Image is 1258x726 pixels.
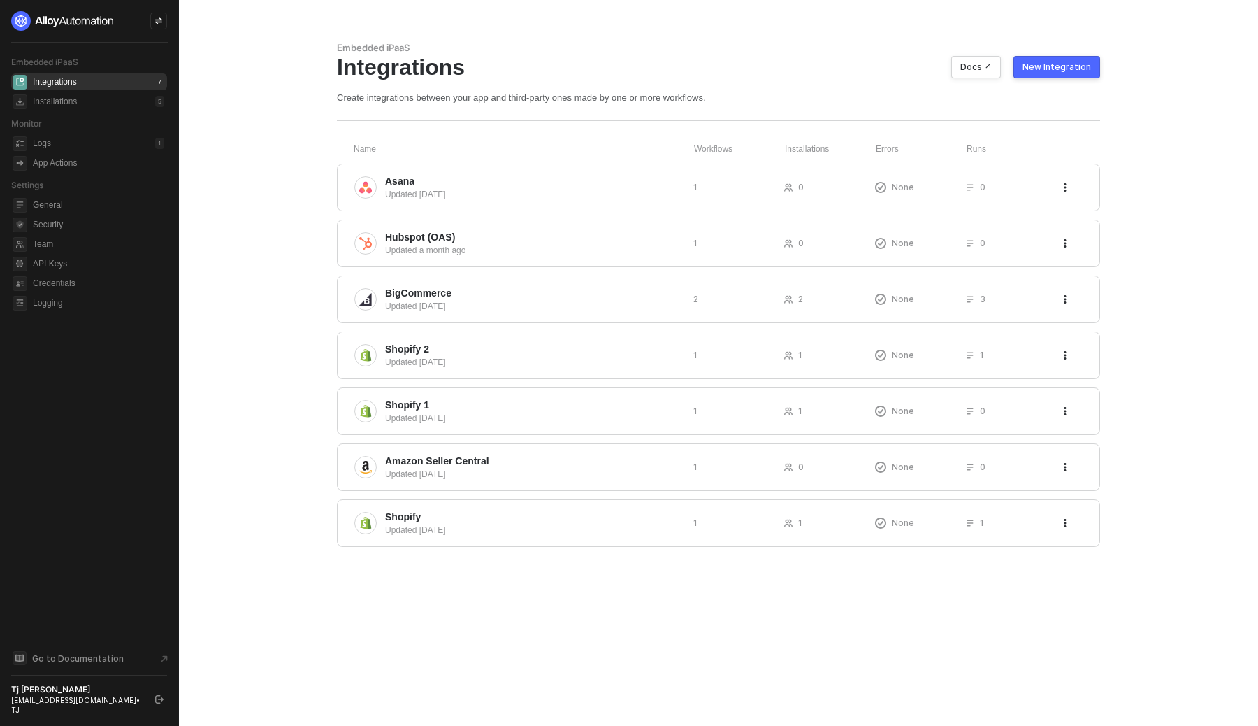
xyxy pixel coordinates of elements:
[1061,183,1069,192] span: icon-threedots
[693,181,697,193] span: 1
[784,463,793,471] span: icon-users
[13,75,27,90] span: integrations
[980,517,984,529] span: 1
[385,524,682,536] div: Updated [DATE]
[798,237,804,249] span: 0
[784,295,793,304] span: icon-users
[1061,407,1069,415] span: icon-threedots
[980,461,985,473] span: 0
[967,143,1062,155] div: Runs
[966,463,974,471] span: icon-list
[33,197,164,213] span: General
[385,510,421,524] span: Shopify
[980,181,985,193] span: 0
[798,405,802,417] span: 1
[385,342,429,356] span: Shopify 2
[33,138,51,150] div: Logs
[33,96,77,108] div: Installations
[337,54,1100,80] div: Integrations
[892,517,914,529] span: None
[966,295,974,304] span: icon-list
[13,136,27,151] span: icon-logs
[155,695,164,704] span: logout
[359,461,372,474] img: integration-icon
[875,406,886,417] span: icon-exclamation
[1061,295,1069,304] span: icon-threedots
[980,237,985,249] span: 0
[1022,62,1091,73] div: New Integration
[960,62,992,73] div: Docs ↗
[13,257,27,271] span: api-key
[798,349,802,361] span: 1
[892,181,914,193] span: None
[13,237,27,252] span: team
[875,294,886,305] span: icon-exclamation
[33,236,164,252] span: Team
[1061,239,1069,248] span: icon-threedots
[359,349,372,362] img: integration-icon
[385,468,682,481] div: Updated [DATE]
[11,650,168,667] a: Knowledge Base
[155,138,164,149] div: 1
[980,405,985,417] span: 0
[966,183,974,192] span: icon-list
[385,412,682,425] div: Updated [DATE]
[980,293,985,305] span: 3
[155,76,164,87] div: 7
[875,182,886,193] span: icon-exclamation
[966,407,974,415] span: icon-list
[337,42,1100,54] div: Embedded iPaaS
[693,405,697,417] span: 1
[11,684,143,695] div: Tj [PERSON_NAME]
[798,517,802,529] span: 1
[385,398,429,412] span: Shopify 1
[693,349,697,361] span: 1
[951,56,1001,78] button: Docs ↗
[385,300,682,313] div: Updated [DATE]
[337,92,1100,104] div: Create integrations between your app and third-party ones made by one or more workflows.
[33,255,164,272] span: API Keys
[33,76,77,88] div: Integrations
[385,356,682,369] div: Updated [DATE]
[33,294,164,311] span: Logging
[385,244,682,257] div: Updated a month ago
[798,293,803,305] span: 2
[154,17,163,25] span: icon-swap
[694,143,785,155] div: Workflows
[798,461,804,473] span: 0
[11,11,115,31] img: logo
[13,651,27,665] span: documentation
[875,350,886,361] span: icon-exclamation
[13,156,27,171] span: icon-app-actions
[784,519,793,527] span: icon-users
[32,653,124,664] span: Go to Documentation
[359,237,372,250] img: integration-icon
[693,517,697,529] span: 1
[1013,56,1100,78] button: New Integration
[359,181,372,194] img: integration-icon
[693,461,697,473] span: 1
[892,293,914,305] span: None
[359,517,372,529] img: integration-icon
[11,57,78,67] span: Embedded iPaaS
[354,143,694,155] div: Name
[11,11,167,31] a: logo
[359,405,372,418] img: integration-icon
[13,296,27,311] span: logging
[784,183,793,192] span: icon-users
[11,118,42,129] span: Monitor
[875,518,886,529] span: icon-exclamation
[784,407,793,415] span: icon-users
[11,695,143,715] div: [EMAIL_ADDRESS][DOMAIN_NAME] • TJ
[33,216,164,233] span: Security
[892,461,914,473] span: None
[798,181,804,193] span: 0
[980,349,984,361] span: 1
[966,239,974,248] span: icon-list
[892,237,914,249] span: None
[11,180,43,190] span: Settings
[693,237,697,249] span: 1
[13,94,27,109] span: installations
[892,349,914,361] span: None
[875,238,886,249] span: icon-exclamation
